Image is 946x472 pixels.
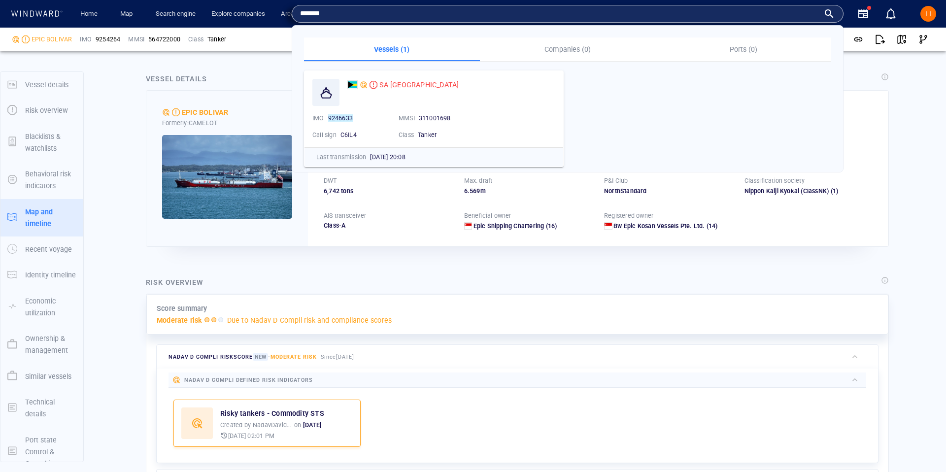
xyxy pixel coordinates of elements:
[379,81,459,89] span: SA [GEOGRAPHIC_DATA]
[0,137,83,146] a: Blacklists & watchlists
[0,270,83,279] a: Identity timeline
[891,29,912,50] button: View on map
[227,314,392,326] p: Due to Nadav D Compli risk and compliance scores
[744,187,873,196] div: Nippon Kaiji Kyokai (ClassNK)
[32,35,72,44] div: EPIC BOLIVAR
[370,153,405,161] span: [DATE] 20:08
[464,211,511,220] p: Beneficial owner
[904,428,939,465] iframe: Chat
[473,222,544,230] span: Epic Shipping Chartering
[661,43,825,55] p: Ports (0)
[744,176,805,185] p: Classification society
[25,206,76,230] p: Map and timeline
[0,175,83,184] a: Behavioral risk indicators
[324,187,452,196] div: 6,742 tons
[370,81,377,89] div: High risk
[399,114,415,123] p: MMSI
[148,35,180,44] div: 564722000
[157,303,207,314] p: Score summary
[162,108,170,116] div: Nadav D Compli defined risk: moderate risk
[25,333,76,357] p: Ownership & management
[324,176,337,185] p: DWT
[486,43,650,55] p: Companies (0)
[277,5,323,23] a: Area analysis
[0,389,83,427] button: Technical details
[0,244,83,254] a: Recent voyage
[25,269,76,281] p: Identity timeline
[80,35,92,44] p: IMO
[188,35,203,44] p: Class
[22,35,30,43] div: Moderate risk
[316,153,366,162] p: Last transmission
[613,222,705,230] span: Bw Epic Kosan Vessels Pte. Ltd.
[0,161,83,199] button: Behavioral risk indicators
[12,35,20,43] div: Nadav D Compli defined risk: moderate risk
[25,434,76,470] p: Port state Control & Casualties
[0,262,83,288] button: Identity timeline
[0,236,83,262] button: Recent voyage
[0,364,83,389] button: Similar vessels
[0,105,83,115] a: Risk overview
[473,222,557,231] a: Epic Shipping Chartering (16)
[464,176,493,185] p: Max. draft
[328,114,353,122] mark: 9246633
[25,104,68,116] p: Risk overview
[399,131,414,139] p: Class
[324,222,345,229] span: Class-A
[604,187,733,196] div: NorthStandard
[0,199,83,237] button: Map and timeline
[207,35,226,44] div: Tanker
[613,222,717,231] a: Bw Epic Kosan Vessels Pte. Ltd. (14)
[184,377,313,383] span: Nadav D Compli defined risk indicators
[885,8,897,20] div: Notification center
[0,212,83,222] a: Map and timeline
[312,114,324,123] p: IMO
[0,98,83,123] button: Risk overview
[480,187,486,195] span: m
[76,5,101,23] a: Home
[0,79,83,89] a: Vessel details
[25,371,71,382] p: Similar vessels
[869,29,891,50] button: Export report
[25,131,76,155] p: Blacklists & watchlists
[253,421,292,430] p: NadavDavidson2
[744,187,829,196] div: Nippon Kaiji Kyokai (ClassNK)
[0,403,83,412] a: Technical details
[419,114,451,122] span: 311001698
[0,302,83,311] a: Economic utilization
[25,79,68,91] p: Vessel details
[152,5,200,23] a: Search engine
[0,446,83,456] a: Port state Control & Casualties
[324,211,366,220] p: AIS transceiver
[253,353,268,361] span: New
[182,106,228,118] div: EPIC BOLIVAR
[128,35,144,44] p: MMSI
[347,79,459,91] a: SA [GEOGRAPHIC_DATA]
[418,131,477,139] div: Tanker
[220,407,324,419] a: Risky tankers - Commodity STS
[0,124,83,162] button: Blacklists & watchlists
[25,295,76,319] p: Economic utilization
[303,421,321,430] p: [DATE]
[25,168,76,192] p: Behavioral risk indicators
[0,288,83,326] button: Economic utilization
[207,5,269,23] button: Explore companies
[220,421,322,430] p: Created by on
[321,354,355,360] span: Since [DATE]
[116,5,140,23] a: Map
[96,35,120,44] span: 9254264
[0,371,83,380] a: Similar vessels
[0,339,83,349] a: Ownership & management
[912,29,934,50] button: Visual Link Analysis
[379,79,459,91] span: SA OCEANIA
[340,131,357,138] span: C6IL4
[0,326,83,364] button: Ownership & management
[310,43,474,55] p: Vessels (1)
[0,72,83,98] button: Vessel details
